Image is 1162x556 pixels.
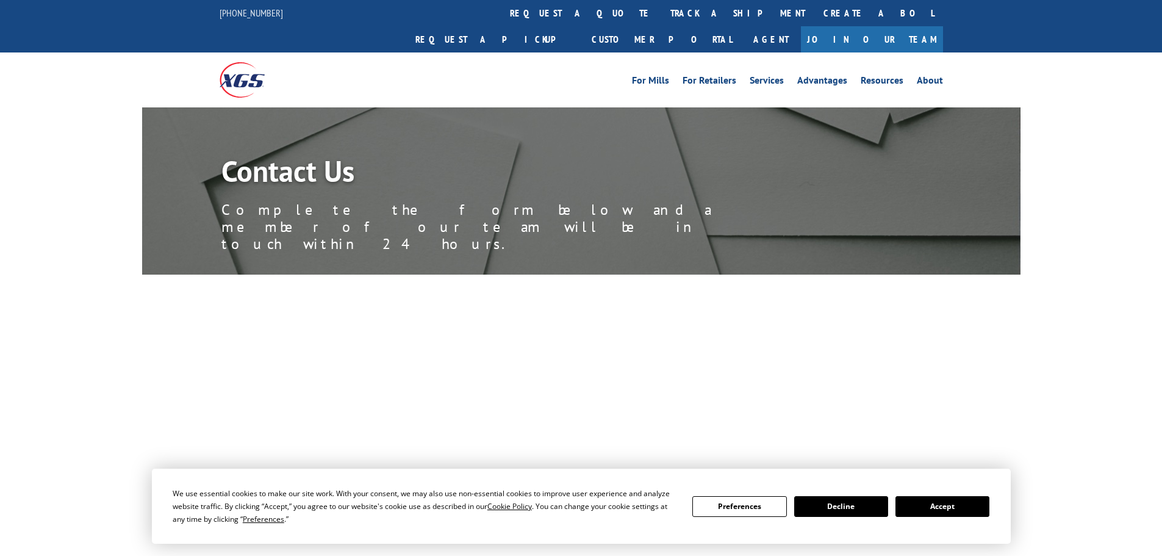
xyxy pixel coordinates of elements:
span: Preferences [243,514,284,524]
a: Customer Portal [583,26,741,52]
h1: Contact Us [221,156,770,192]
a: For Mills [632,76,669,89]
a: Request a pickup [406,26,583,52]
button: Decline [794,496,888,517]
a: Services [750,76,784,89]
a: About [917,76,943,89]
a: Agent [741,26,801,52]
a: [PHONE_NUMBER] [220,7,283,19]
p: Complete the form below and a member of our team will be in touch within 24 hours. [221,201,770,253]
div: Cookie Consent Prompt [152,469,1011,544]
button: Accept [895,496,989,517]
button: Preferences [692,496,786,517]
div: We use essential cookies to make our site work. With your consent, we may also use non-essential ... [173,487,678,525]
a: For Retailers [683,76,736,89]
a: Resources [861,76,903,89]
a: Join Our Team [801,26,943,52]
span: Cookie Policy [487,501,532,511]
a: Advantages [797,76,847,89]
